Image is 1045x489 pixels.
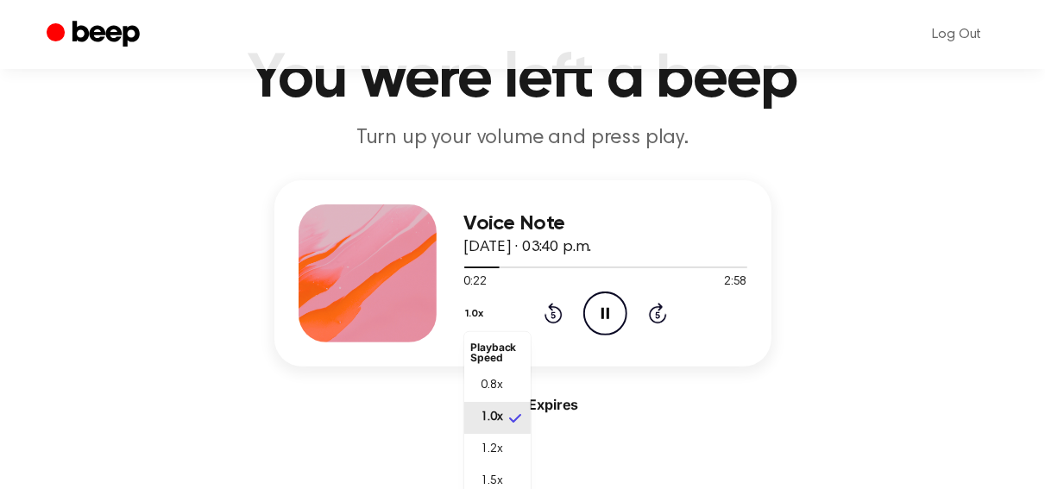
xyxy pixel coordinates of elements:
[464,273,487,292] span: 0:22
[464,299,491,329] button: 1.0x
[464,335,531,370] li: Playback Speed
[274,394,771,415] div: Never Expires
[482,441,503,459] span: 1.2x
[47,18,144,52] a: Beep
[192,124,854,153] p: Turn up your volume and press play.
[482,377,503,395] span: 0.8x
[482,409,503,427] span: 1.0x
[916,14,999,55] a: Log Out
[464,240,592,255] span: [DATE] · 03:40 p.m.
[81,48,965,110] h1: You were left a beep
[464,212,747,235] h3: Voice Note
[724,273,746,292] span: 2:58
